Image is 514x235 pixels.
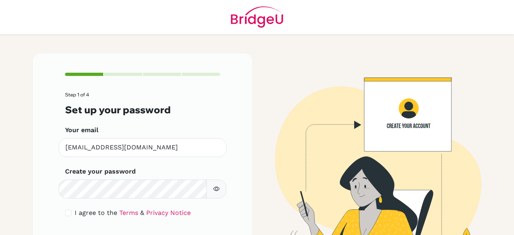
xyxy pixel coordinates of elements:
h3: Set up your password [65,104,220,116]
label: Your email [65,125,98,135]
a: Privacy Notice [146,209,191,217]
span: I agree to the [75,209,117,217]
span: Step 1 of 4 [65,92,89,98]
label: Create your password [65,167,136,176]
span: & [140,209,144,217]
a: Terms [119,209,138,217]
input: Insert your email* [59,138,226,157]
